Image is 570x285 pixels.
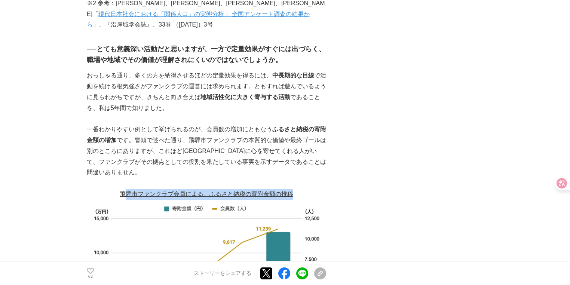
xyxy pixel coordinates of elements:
strong: 中長期的な目線 [272,72,314,79]
a: 現代日本社会における「関係人口」の実態分析： 全国アンケート調査の結果から [87,11,310,28]
u: 飛騨市ファンクラブ会員による、ふるさと納税の寄附金額の推移 [120,191,293,197]
p: おっしゃる通り、多くの方を納得させるほどの定量効果を得るには、 で活動を続ける根気強さがファンクラブの運営には求められます。ともすれば遊んでいるように見られがちですが、きちんと向き合えば である... [87,70,326,113]
p: 62 [87,275,94,279]
h3: ──とても意義深い活動だと思いますが、一方で定量効果がすぐには出づらく、職場や地域でその価値が理解されにくいのではないでしょうか。 [87,44,326,65]
p: ストーリーをシェアする [194,270,251,277]
p: 一番わかりやすい例として挙げられるのが、会員数の増加にともなう です。冒頭で述べた通り、飛騨市ファンクラブの本質的な価値や最終ゴールは別のところにありますが、これほど[GEOGRAPHIC_DA... [87,124,326,178]
strong: 地域活性化に大きく寄与する活動 [200,94,290,100]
